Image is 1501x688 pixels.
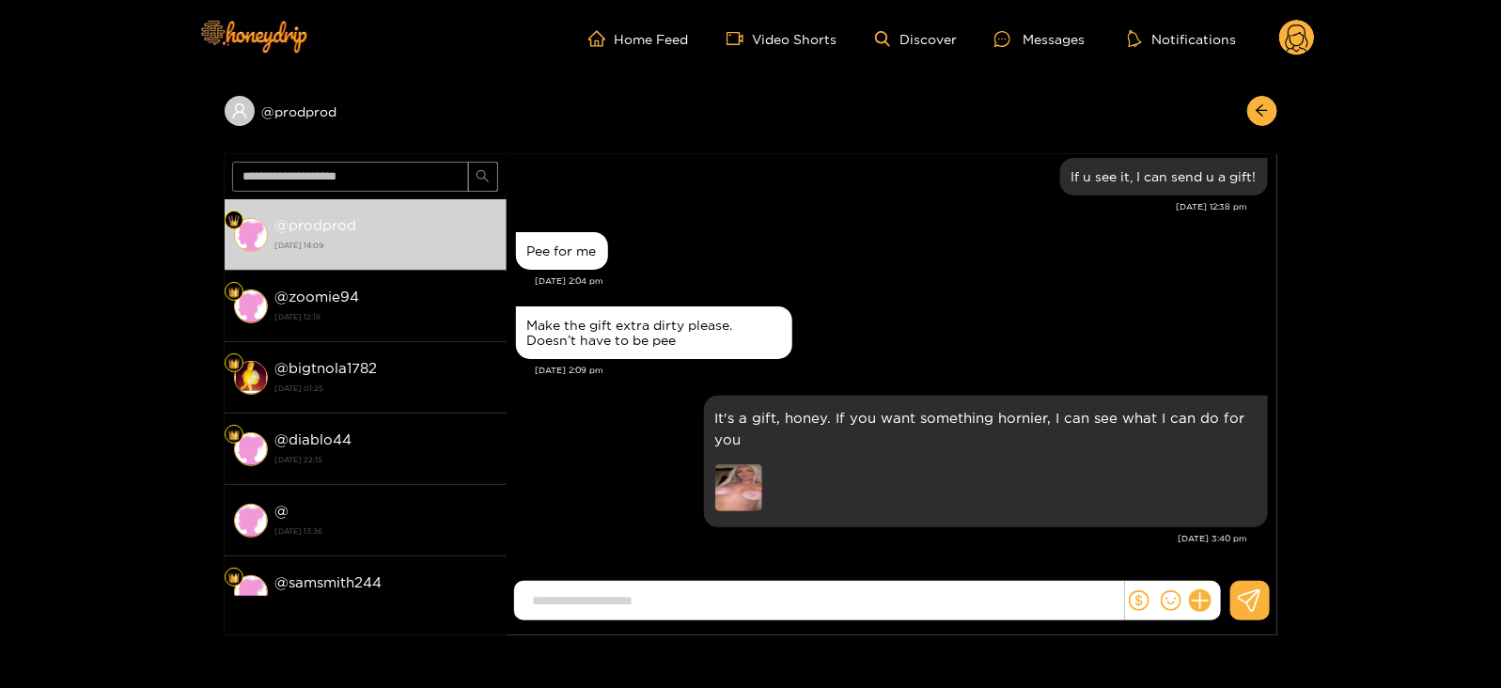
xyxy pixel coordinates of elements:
[275,594,497,611] strong: [DATE] 13:36
[275,523,497,539] strong: [DATE] 13:36
[234,218,268,252] img: conversation
[275,503,289,519] strong: @
[476,169,490,185] span: search
[1125,586,1153,615] button: dollar
[516,200,1248,213] div: [DATE] 12:38 pm
[225,96,507,126] div: @prodprod
[228,430,240,441] img: Fan Level
[994,28,1085,50] div: Messages
[727,30,753,47] span: video-camera
[527,318,781,348] div: Make the gift extra dirty please. Doesn’t have to be pee
[588,30,689,47] a: Home Feed
[234,289,268,323] img: conversation
[727,30,837,47] a: Video Shorts
[234,432,268,466] img: conversation
[234,575,268,609] img: conversation
[527,243,597,258] div: Pee for me
[275,217,357,233] strong: @ prodprod
[231,102,248,119] span: user
[704,396,1268,527] div: Sep. 29, 3:40 pm
[275,574,383,590] strong: @ samsmith244
[234,504,268,538] img: conversation
[275,360,378,376] strong: @ bigtnola1782
[275,380,497,397] strong: [DATE] 01:25
[275,431,352,447] strong: @ diablo44
[588,30,615,47] span: home
[1071,169,1257,184] div: If u see it, I can send u a gift!
[275,308,497,325] strong: [DATE] 12:18
[536,364,1268,377] div: [DATE] 2:09 pm
[715,464,762,511] img: preview
[275,451,497,468] strong: [DATE] 22:15
[1161,590,1181,611] span: smile
[275,289,360,305] strong: @ zoomie94
[228,572,240,584] img: Fan Level
[1060,158,1268,195] div: Sep. 29, 12:38 pm
[234,361,268,395] img: conversation
[228,358,240,369] img: Fan Level
[516,532,1248,545] div: [DATE] 3:40 pm
[1129,590,1149,611] span: dollar
[275,237,497,254] strong: [DATE] 14:09
[536,274,1268,288] div: [DATE] 2:04 pm
[468,162,498,192] button: search
[1247,96,1277,126] button: arrow-left
[1255,103,1269,119] span: arrow-left
[516,232,608,270] div: Sep. 29, 2:04 pm
[1122,29,1242,48] button: Notifications
[228,287,240,298] img: Fan Level
[715,407,1257,450] p: It's a gift, honey. If you want something hornier, I can see what I can do for you
[875,31,957,47] a: Discover
[228,215,240,227] img: Fan Level
[516,306,792,359] div: Sep. 29, 2:09 pm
